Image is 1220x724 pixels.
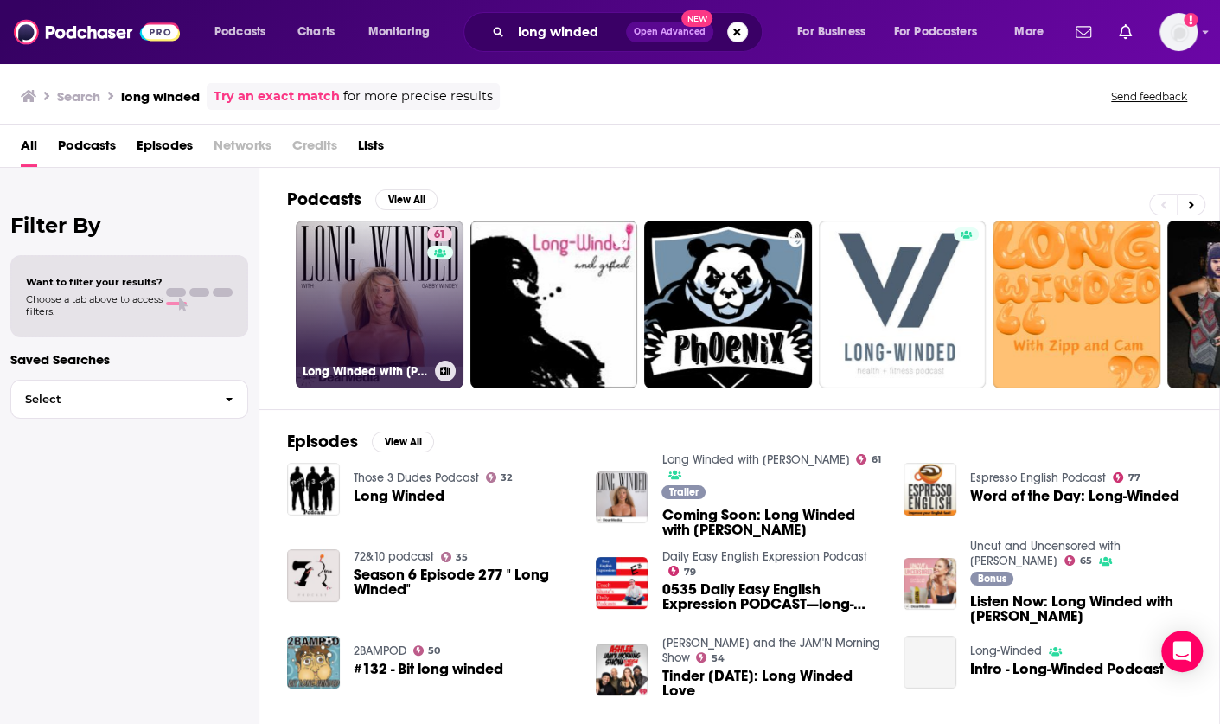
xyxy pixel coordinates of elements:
span: 50 [428,647,440,655]
div: Search podcasts, credits, & more... [480,12,779,52]
span: Intro - Long-Winded Podcast [970,662,1164,676]
span: Logged in as ChelseaCoynePR [1159,13,1198,51]
span: New [681,10,712,27]
a: Try an exact match [214,86,340,106]
span: for more precise results [343,86,493,106]
a: 79 [668,566,696,576]
span: 54 [712,655,725,663]
span: Tinder [DATE]: Long Winded Love [661,669,883,698]
a: All [21,131,37,167]
button: View All [375,189,438,210]
a: Long-Winded [970,644,1042,658]
a: #132 - Bit long winded [354,662,503,676]
span: Want to filter your results? [26,276,163,288]
a: 35 [441,552,469,562]
button: open menu [883,18,1002,46]
img: Coming Soon: Long Winded with Gabby Windey [596,471,648,524]
span: Long Winded [354,489,444,503]
span: 65 [1080,557,1092,565]
span: For Podcasters [894,20,977,44]
a: 61 [856,454,881,465]
a: 0535 Daily Easy English Expression PODCAST—long-winded [661,582,883,612]
h2: Podcasts [287,189,361,210]
img: User Profile [1159,13,1198,51]
span: 79 [684,568,696,576]
span: Networks [214,131,271,167]
a: Daily Easy English Expression Podcast [661,549,866,564]
a: 61 [427,227,452,241]
img: Long Winded [287,463,340,516]
span: Charts [297,20,335,44]
span: Trailer [669,487,699,497]
a: 61Long Winded with [PERSON_NAME] [296,221,463,388]
span: Credits [292,131,337,167]
svg: Add a profile image [1184,13,1198,27]
a: PodcastsView All [287,189,438,210]
img: Season 6 Episode 277 " Long Winded" [287,549,340,602]
a: 32 [486,472,513,483]
span: 35 [456,554,468,561]
span: Open Advanced [634,28,706,36]
img: #132 - Bit long winded [287,636,340,689]
span: Select [11,394,211,405]
button: View All [372,432,434,452]
a: Those 3 Dudes Podcast [354,471,479,485]
img: Tinder Tuesday: Long Winded Love [596,644,648,696]
button: Send feedback [1106,89,1192,104]
input: Search podcasts, credits, & more... [511,18,626,46]
button: open menu [202,18,288,46]
a: Lists [358,131,384,167]
span: Listen Now: Long Winded with [PERSON_NAME] [970,594,1191,624]
span: Podcasts [214,20,265,44]
img: Podchaser - Follow, Share and Rate Podcasts [14,16,180,48]
h2: Filter By [10,213,248,238]
button: Open AdvancedNew [626,22,713,42]
p: Saved Searches [10,351,248,368]
a: Long Winded with Gabby Windey [661,452,849,467]
div: Open Intercom Messenger [1161,631,1203,672]
span: Coming Soon: Long Winded with [PERSON_NAME] [661,508,883,537]
a: Charts [286,18,345,46]
a: Uncut and Uncensored with Caroline Stanbury [970,539,1121,568]
span: 61 [434,227,445,244]
a: Intro - Long-Winded Podcast [904,636,956,689]
button: open menu [785,18,887,46]
a: Season 6 Episode 277 " Long Winded" [354,567,575,597]
a: Episodes [137,131,193,167]
span: Bonus [978,573,1006,584]
button: Show profile menu [1159,13,1198,51]
a: Word of the Day: Long-Winded [904,463,956,516]
span: Monitoring [368,20,430,44]
a: Word of the Day: Long-Winded [970,489,1179,503]
button: open menu [1002,18,1065,46]
a: Podcasts [58,131,116,167]
button: Select [10,380,248,419]
a: Listen Now: Long Winded with Gabby Windey [970,594,1191,624]
img: Listen Now: Long Winded with Gabby Windey [904,558,956,611]
span: 77 [1128,474,1140,482]
a: Show notifications dropdown [1069,17,1098,47]
img: 0535 Daily Easy English Expression PODCAST—long-winded [596,557,648,610]
a: 65 [1064,555,1092,566]
h3: Long Winded with [PERSON_NAME] [303,364,428,379]
span: 61 [872,456,881,464]
a: Tinder Tuesday: Long Winded Love [661,669,883,698]
h2: Episodes [287,431,358,452]
a: 2BAMPOD [354,644,406,658]
a: 50 [413,645,441,656]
